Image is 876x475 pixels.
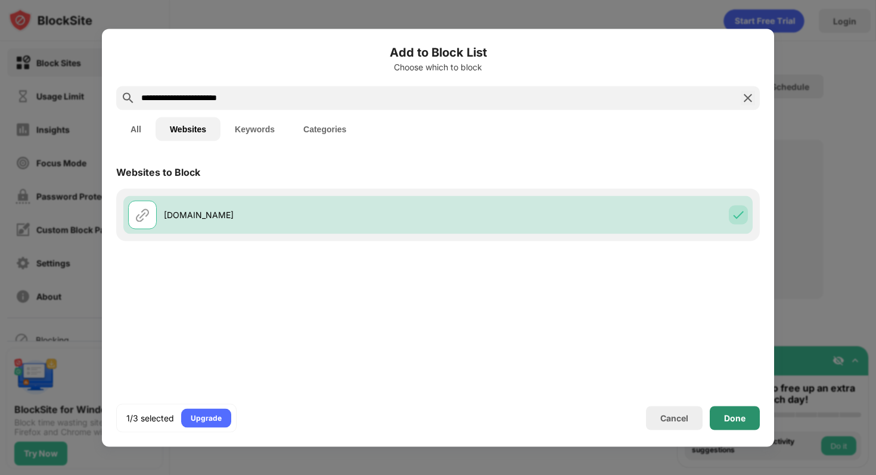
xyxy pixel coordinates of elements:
[220,117,289,141] button: Keywords
[135,207,150,222] img: url.svg
[116,117,156,141] button: All
[660,413,688,423] div: Cancel
[741,91,755,105] img: search-close
[724,413,745,423] div: Done
[126,412,174,424] div: 1/3 selected
[116,62,760,72] div: Choose which to block
[116,166,200,178] div: Websites to Block
[164,209,438,221] div: [DOMAIN_NAME]
[121,91,135,105] img: search.svg
[116,43,760,61] h6: Add to Block List
[289,117,361,141] button: Categories
[156,117,220,141] button: Websites
[191,412,222,424] div: Upgrade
